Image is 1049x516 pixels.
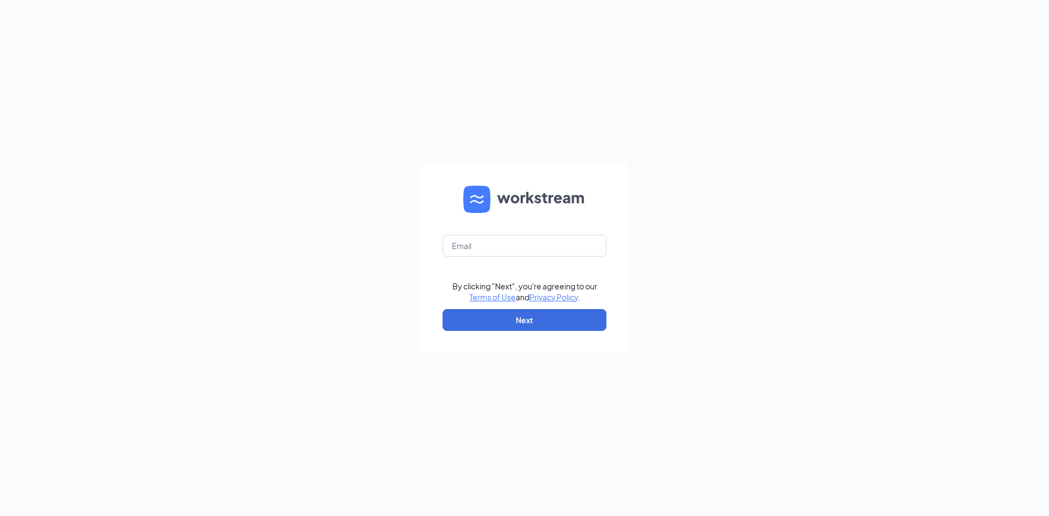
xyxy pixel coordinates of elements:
a: Terms of Use [469,292,516,302]
div: By clicking "Next", you're agreeing to our and . [452,281,597,303]
img: WS logo and Workstream text [463,186,586,213]
input: Email [443,235,606,257]
a: Privacy Policy [529,292,578,302]
button: Next [443,309,606,331]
